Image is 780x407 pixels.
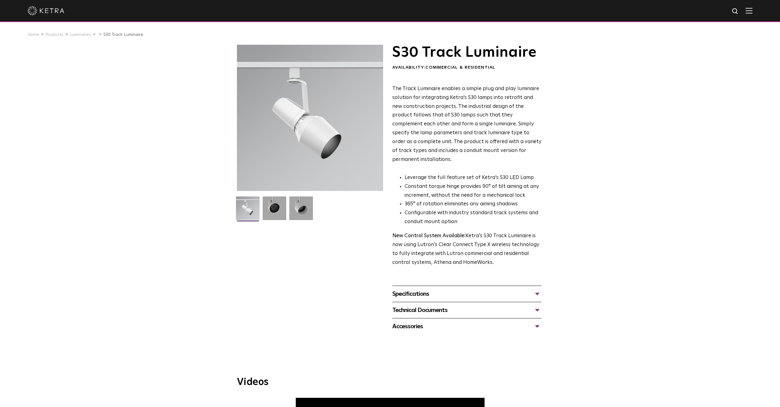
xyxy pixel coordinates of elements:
[45,32,63,37] a: Products
[392,289,542,299] div: Specifications
[28,6,64,15] img: ketra-logo-2019-white
[746,8,752,13] img: Hamburger%20Nav.svg
[28,32,39,37] a: Home
[405,209,542,226] li: Configurable with industry standard track systems and conduit mount option
[289,196,313,225] img: 9e3d97bd0cf938513d6e
[237,377,543,387] h3: Videos
[103,32,143,37] a: S30 Track Luminaire
[732,8,739,15] img: search icon
[392,305,542,315] div: Technical Documents
[392,86,542,162] span: The Track Luminaire enables a simple plug and play luminaire solution for integrating Ketra’s S30...
[392,65,542,71] div: Availability:
[405,173,542,182] li: Leverage the full feature set of Ketra’s S30 LED Lamp
[70,32,91,37] a: Luminaires
[392,321,542,331] div: Accessories
[392,233,466,238] strong: New Control System Available:
[425,65,495,70] span: Commercial & Residential
[392,232,542,267] p: Ketra’s S30 Track Luminaire is now using Lutron’s Clear Connect Type X wireless technology to ful...
[405,182,542,200] li: Constant torque hinge provides 90° of tilt aiming at any increment, without the need for a mechan...
[236,196,260,225] img: S30-Track-Luminaire-2021-Web-Square
[263,196,286,225] img: 3b1b0dc7630e9da69e6b
[405,200,542,209] li: 365° of rotation eliminates any aiming shadows
[392,45,542,60] h1: S30 Track Luminaire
